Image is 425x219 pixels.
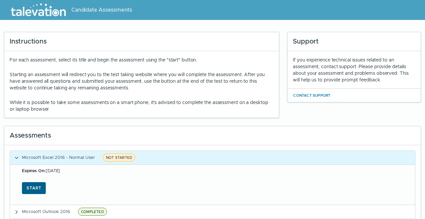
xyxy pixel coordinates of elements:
[22,168,46,173] b: Expires On:
[293,56,415,83] div: If you experience technical issues related to an assessment, contact support. Please provide deta...
[288,32,421,51] div: Support
[22,209,70,214] span: Microsoft Outlook 2016
[34,5,44,11] span: Help
[4,32,279,51] div: Instructions
[10,164,415,205] div: Microsoft Excel 2016 - Normal UserNOT STARTED
[71,6,132,14] span: Candidate Assessments
[78,208,107,216] span: COMPLETED
[10,205,415,219] button: Microsoft Outlook 2016COMPLETED
[22,155,95,160] span: Microsoft Excel 2016 - Normal User
[10,151,415,164] button: Microsoft Excel 2016 - Normal UserNOT STARTED
[22,182,46,194] button: Start
[4,126,421,145] div: Assessments
[22,168,60,173] span: [DATE]
[103,154,135,162] span: NOT STARTED
[8,2,69,18] img: Talevation_Logo_Transparent_white.png
[10,71,274,91] p: Starting an assessment will redirect you to the test taking website where you will complete the a...
[10,99,274,112] p: While it is possible to take some assessments on a smart phone, it's advised to complete the asse...
[10,56,274,112] div: For each assessment, select its title and begin the assessment using the "start" button.
[293,91,331,99] button: Contact Support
